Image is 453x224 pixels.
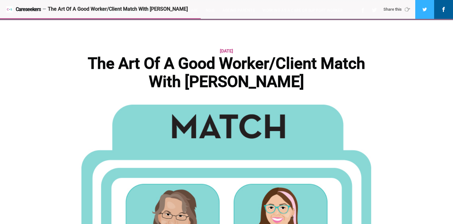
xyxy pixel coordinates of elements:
[16,7,41,12] span: Careseekers
[220,47,233,55] time: [DATE]
[383,7,412,12] div: Share this
[6,6,41,13] a: Careseekers
[6,6,13,13] img: Careseekers icon
[76,55,377,91] h1: The Art Of A Good Worker/Client Match With [PERSON_NAME]
[42,7,46,12] span: —
[48,6,374,13] div: The Art Of A Good Worker/Client Match With [PERSON_NAME]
